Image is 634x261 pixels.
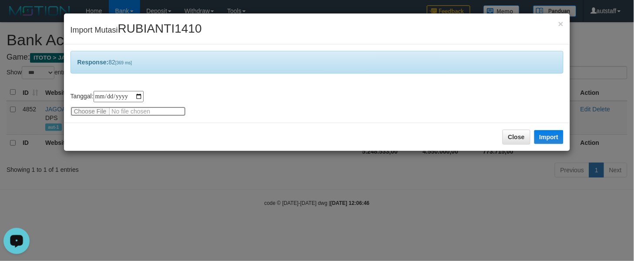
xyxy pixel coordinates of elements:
button: Open LiveChat chat widget [3,3,30,30]
span: RUBIANTI1410 [118,22,202,35]
button: Import [534,130,564,144]
button: Close [558,19,564,28]
div: 82 [70,51,564,74]
span: [369 ms] [115,60,132,65]
button: Close [503,130,530,144]
div: Tanggal: [70,91,564,116]
span: × [558,19,564,29]
span: Import Mutasi [70,26,202,34]
b: Response: [77,59,109,66]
